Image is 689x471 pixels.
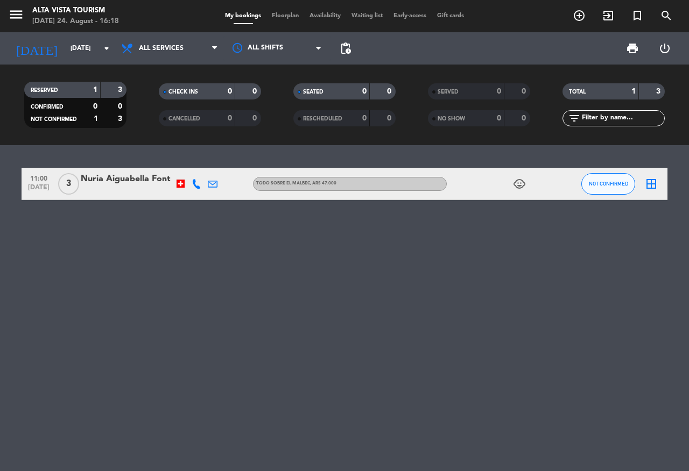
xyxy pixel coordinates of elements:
[522,115,528,122] strong: 0
[649,32,681,65] div: LOG OUT
[438,116,465,122] span: NO SHOW
[31,117,77,122] span: NOT CONFIRMED
[497,115,501,122] strong: 0
[522,88,528,95] strong: 0
[32,5,119,16] div: Alta Vista Tourism
[568,112,581,125] i: filter_list
[252,115,259,122] strong: 0
[645,177,658,190] i: border_all
[387,88,393,95] strong: 0
[589,181,628,187] span: NOT CONFIRMED
[339,42,352,55] span: pending_actions
[139,45,184,52] span: All services
[569,89,586,95] span: TOTAL
[266,13,304,19] span: Floorplan
[93,86,97,94] strong: 1
[25,184,52,196] span: [DATE]
[220,13,266,19] span: My bookings
[228,115,232,122] strong: 0
[118,103,124,110] strong: 0
[168,116,200,122] span: CANCELLED
[438,89,459,95] span: SERVED
[58,173,79,195] span: 3
[94,115,98,123] strong: 1
[658,42,671,55] i: power_settings_new
[8,6,24,26] button: menu
[81,172,172,186] div: Nuria Aiguabella Font
[303,89,324,95] span: SEATED
[118,86,124,94] strong: 3
[513,177,526,190] i: child_care
[8,37,65,60] i: [DATE]
[362,88,367,95] strong: 0
[168,89,198,95] span: CHECK INS
[8,6,24,23] i: menu
[118,115,124,123] strong: 3
[660,9,673,22] i: search
[303,116,342,122] span: RESCHEDULED
[256,181,336,185] span: Todo sobre el malbec
[497,88,501,95] strong: 0
[346,13,388,19] span: Waiting list
[228,88,232,95] strong: 0
[387,115,393,122] strong: 0
[581,173,635,195] button: NOT CONFIRMED
[626,42,639,55] span: print
[581,112,664,124] input: Filter by name...
[602,9,615,22] i: exit_to_app
[93,103,97,110] strong: 0
[631,88,636,95] strong: 1
[656,88,663,95] strong: 3
[32,16,119,27] div: [DATE] 24. August - 16:18
[362,115,367,122] strong: 0
[31,104,64,110] span: CONFIRMED
[432,13,469,19] span: Gift cards
[573,9,586,22] i: add_circle_outline
[31,88,58,93] span: RESERVED
[310,181,336,185] span: , ARS 47.000
[252,88,259,95] strong: 0
[25,172,52,184] span: 11:00
[388,13,432,19] span: Early-access
[100,42,113,55] i: arrow_drop_down
[304,13,346,19] span: Availability
[631,9,644,22] i: turned_in_not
